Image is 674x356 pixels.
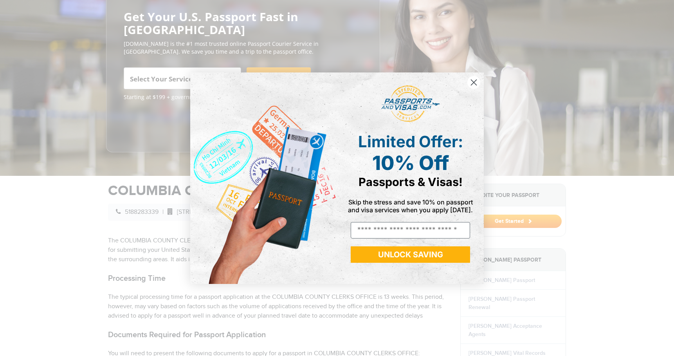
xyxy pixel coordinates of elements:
[190,72,337,284] img: de9cda0d-0715-46ca-9a25-073762a91ba7.png
[358,132,463,151] span: Limited Offer:
[647,329,666,348] iframe: Intercom live chat
[351,246,470,263] button: UNLOCK SAVING
[467,76,481,89] button: Close dialog
[348,198,473,214] span: Skip the stress and save 10% on passport and visa services when you apply [DATE].
[372,151,449,175] span: 10% Off
[381,85,440,122] img: passports and visas
[359,175,463,189] span: Passports & Visas!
